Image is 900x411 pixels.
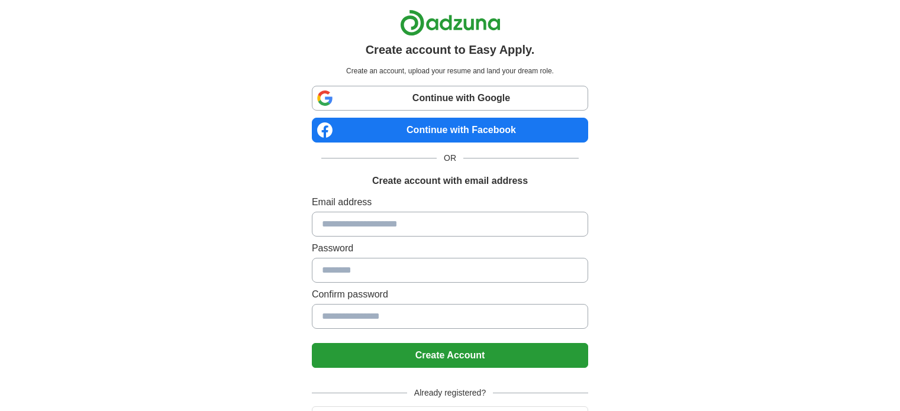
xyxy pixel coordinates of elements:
h1: Create account with email address [372,174,528,188]
p: Create an account, upload your resume and land your dream role. [314,66,586,76]
button: Create Account [312,343,588,368]
span: OR [437,152,463,164]
label: Password [312,241,588,255]
h1: Create account to Easy Apply. [366,41,535,59]
span: Already registered? [407,387,493,399]
a: Continue with Google [312,86,588,111]
img: Adzuna logo [400,9,501,36]
label: Email address [312,195,588,209]
label: Confirm password [312,287,588,302]
a: Continue with Facebook [312,118,588,143]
